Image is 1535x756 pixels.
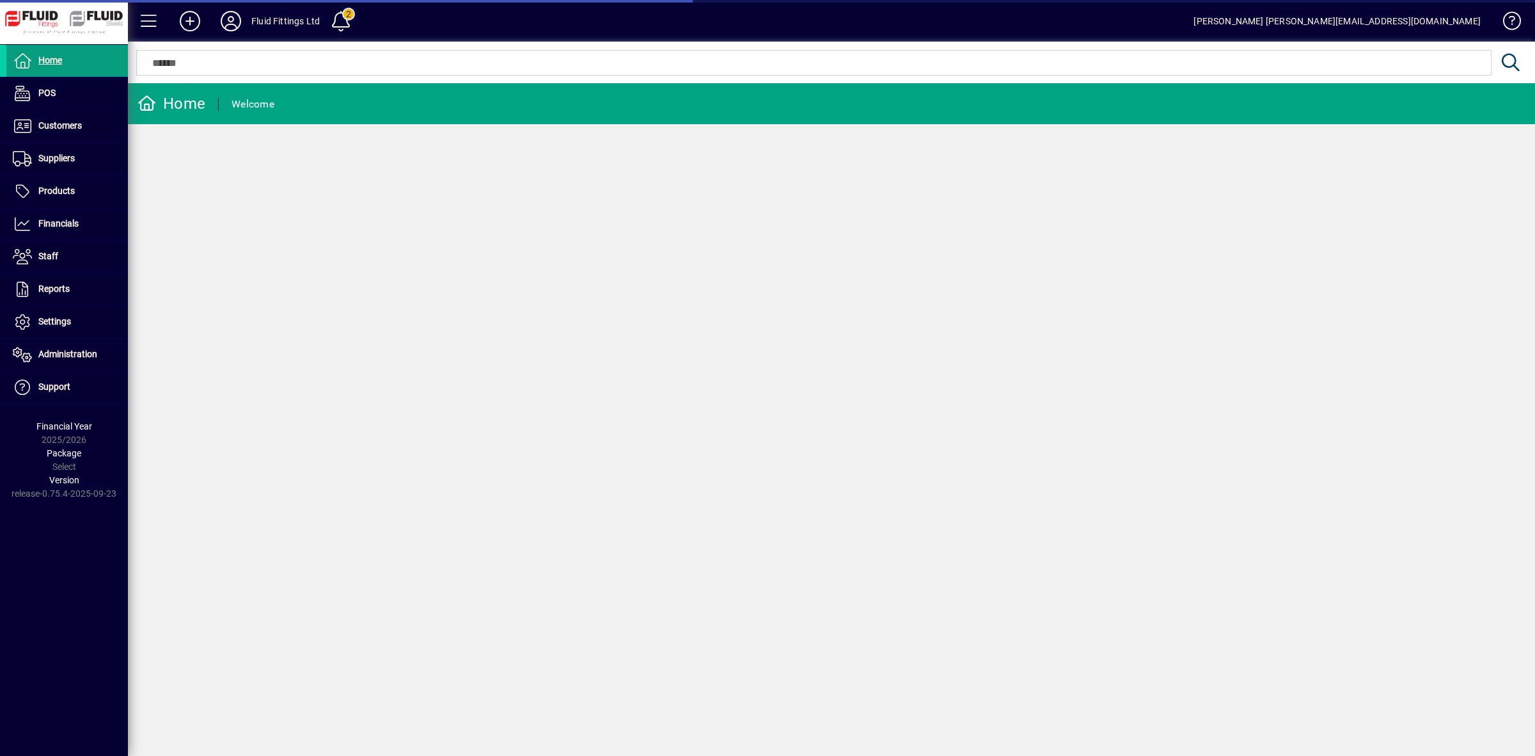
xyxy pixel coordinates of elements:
[210,10,251,33] button: Profile
[38,88,56,98] span: POS
[38,251,58,261] span: Staff
[6,77,128,109] a: POS
[38,284,70,294] span: Reports
[6,339,128,371] a: Administration
[38,55,62,65] span: Home
[6,175,128,207] a: Products
[38,153,75,163] span: Suppliers
[232,94,274,115] div: Welcome
[38,120,82,131] span: Customers
[1493,3,1519,44] a: Knowledge Base
[6,208,128,240] a: Financials
[6,273,128,305] a: Reports
[6,110,128,142] a: Customers
[6,306,128,338] a: Settings
[138,93,205,114] div: Home
[47,448,81,458] span: Package
[49,475,79,485] span: Version
[38,382,70,392] span: Support
[38,316,71,326] span: Settings
[38,186,75,196] span: Products
[6,241,128,273] a: Staff
[251,11,320,31] div: Fluid Fittings Ltd
[6,143,128,175] a: Suppliers
[36,421,92,431] span: Financial Year
[169,10,210,33] button: Add
[38,349,97,359] span: Administration
[1193,11,1481,31] div: [PERSON_NAME] [PERSON_NAME][EMAIL_ADDRESS][DOMAIN_NAME]
[6,371,128,403] a: Support
[38,218,79,229] span: Financials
